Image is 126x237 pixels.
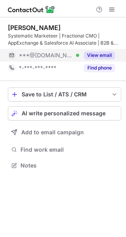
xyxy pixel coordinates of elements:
[19,52,73,59] span: ***@[DOMAIN_NAME]
[8,160,121,171] button: Notes
[8,125,121,139] button: Add to email campaign
[8,24,61,32] div: [PERSON_NAME]
[20,162,118,169] span: Notes
[8,106,121,120] button: AI write personalized message
[22,91,107,98] div: Save to List / ATS / CRM
[8,87,121,102] button: save-profile-one-click
[8,144,121,155] button: Find work email
[8,5,55,14] img: ContactOut v5.3.10
[8,32,121,47] div: Systematic Marketeer | Fractional CMO | AppExchange & Salesforce AI Associate | B2B & SMB Marketi...
[21,129,84,135] span: Add to email campaign
[84,64,115,72] button: Reveal Button
[22,110,106,117] span: AI write personalized message
[20,146,118,153] span: Find work email
[84,51,115,59] button: Reveal Button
